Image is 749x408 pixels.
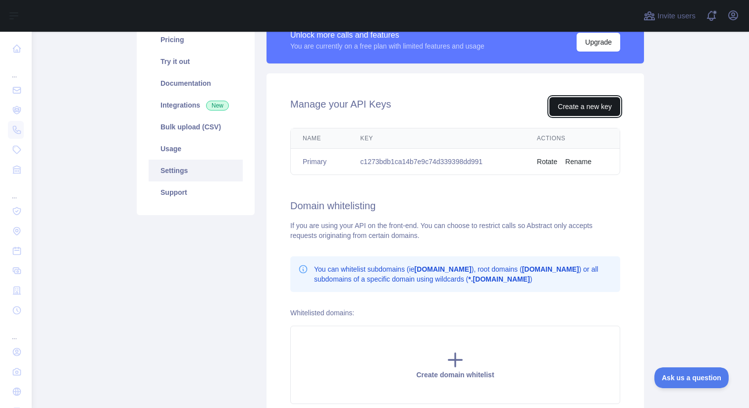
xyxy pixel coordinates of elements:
[206,101,229,111] span: New
[290,29,484,41] div: Unlock more calls and features
[348,149,525,175] td: c1273bdb1ca14b7e9c74d339398dd991
[348,128,525,149] th: Key
[290,309,354,317] label: Whitelisted domains:
[149,138,243,160] a: Usage
[291,149,348,175] td: Primary
[8,59,24,79] div: ...
[522,265,579,273] b: [DOMAIN_NAME]
[415,265,472,273] b: [DOMAIN_NAME]
[416,371,494,379] span: Create domain whitelist
[642,8,697,24] button: Invite users
[657,10,695,22] span: Invite users
[537,157,557,167] button: Rotate
[290,41,484,51] div: You are currently on a free plan with limited features and usage
[149,181,243,203] a: Support
[577,33,620,52] button: Upgrade
[8,321,24,341] div: ...
[290,221,620,240] div: If you are using your API on the front-end. You can choose to restrict calls so Abstract only acc...
[549,97,620,116] button: Create a new key
[525,128,620,149] th: Actions
[149,29,243,51] a: Pricing
[149,51,243,72] a: Try it out
[290,97,391,116] h2: Manage your API Keys
[149,116,243,138] a: Bulk upload (CSV)
[565,157,591,167] button: Rename
[290,199,620,213] h2: Domain whitelisting
[149,160,243,181] a: Settings
[468,275,530,283] b: *.[DOMAIN_NAME]
[149,94,243,116] a: Integrations New
[314,264,612,284] p: You can whitelist subdomains (ie ), root domains ( ) or all subdomains of a specific domain using...
[654,367,729,388] iframe: Toggle Customer Support
[8,180,24,200] div: ...
[291,128,348,149] th: Name
[149,72,243,94] a: Documentation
